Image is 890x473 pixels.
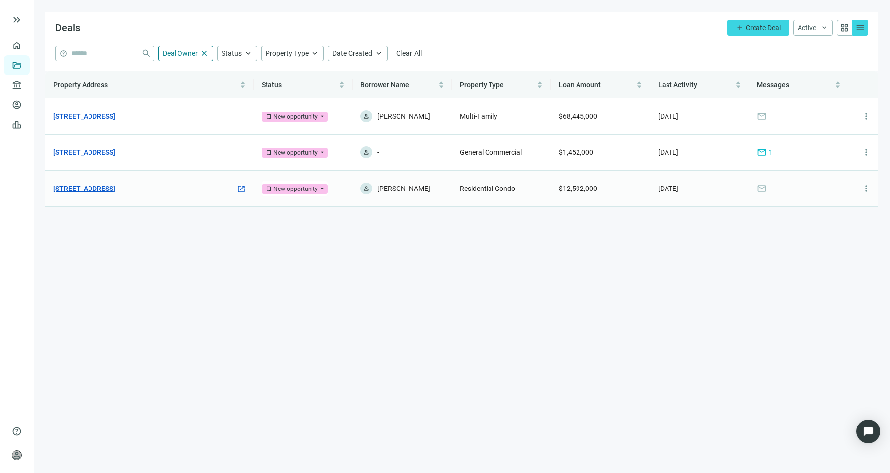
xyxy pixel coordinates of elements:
[266,149,272,156] span: bookmark
[360,81,409,89] span: Borrower Name
[658,112,678,120] span: [DATE]
[11,14,23,26] button: keyboard_double_arrow_right
[363,185,370,192] span: person
[273,184,318,194] div: New opportunity
[757,184,767,193] span: mail
[757,81,789,89] span: Messages
[273,112,318,122] div: New opportunity
[840,23,849,33] span: grid_view
[53,147,115,158] a: [STREET_ADDRESS]
[820,24,828,32] span: keyboard_arrow_down
[460,112,497,120] span: Multi-Family
[12,450,22,460] span: person
[757,147,767,157] span: mail
[374,49,383,58] span: keyboard_arrow_up
[856,106,876,126] button: more_vert
[311,49,319,58] span: keyboard_arrow_up
[861,184,871,193] span: more_vert
[363,113,370,120] span: person
[392,46,427,61] button: Clear All
[658,148,678,156] span: [DATE]
[332,49,372,57] span: Date Created
[273,148,318,158] div: New opportunity
[798,24,816,32] span: Active
[727,20,789,36] button: addCreate Deal
[559,81,601,89] span: Loan Amount
[163,49,198,57] span: Deal Owner
[266,113,272,120] span: bookmark
[746,24,781,32] span: Create Deal
[460,148,522,156] span: General Commercial
[793,20,833,36] button: Activekeyboard_arrow_down
[266,186,272,192] span: bookmark
[12,80,19,90] span: account_balance
[237,185,246,193] span: open_in_new
[396,49,422,57] span: Clear All
[856,420,880,443] div: Open Intercom Messenger
[856,179,876,198] button: more_vert
[559,112,597,120] span: $68,445,000
[855,23,865,33] span: menu
[559,148,593,156] span: $1,452,000
[237,184,246,195] a: open_in_new
[460,81,504,89] span: Property Type
[861,111,871,121] span: more_vert
[60,50,67,57] span: help
[12,426,22,436] span: help
[377,110,430,122] span: [PERSON_NAME]
[377,146,379,158] span: -
[377,183,430,194] span: [PERSON_NAME]
[559,185,597,192] span: $12,592,000
[200,49,209,58] span: close
[222,49,242,57] span: Status
[861,147,871,157] span: more_vert
[53,81,108,89] span: Property Address
[736,24,744,32] span: add
[856,142,876,162] button: more_vert
[460,185,515,192] span: Residential Condo
[658,185,678,192] span: [DATE]
[53,111,115,122] a: [STREET_ADDRESS]
[53,183,115,194] a: [STREET_ADDRESS]
[262,81,282,89] span: Status
[769,147,773,158] span: 1
[266,49,309,57] span: Property Type
[363,149,370,156] span: person
[757,111,767,121] span: mail
[658,81,697,89] span: Last Activity
[244,49,253,58] span: keyboard_arrow_up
